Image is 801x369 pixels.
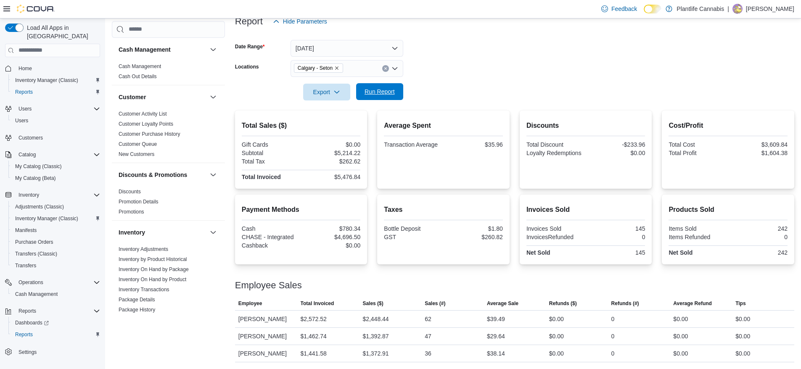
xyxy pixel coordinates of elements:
h2: Products Sold [669,205,788,215]
span: Catalog [19,151,36,158]
div: 47 [425,331,431,341]
div: $5,476.84 [303,174,360,180]
div: $780.34 [303,225,360,232]
span: Reports [15,89,33,95]
label: Locations [235,63,259,70]
a: Package History [119,307,155,313]
h3: Inventory [119,228,145,237]
button: Users [8,115,103,127]
div: 0 [730,234,788,240]
label: Date Range [235,43,265,50]
span: My Catalog (Beta) [15,175,56,182]
div: [PERSON_NAME] [235,345,297,362]
span: Transfers (Classic) [15,250,57,257]
div: $262.62 [303,158,360,165]
span: Transfers [15,262,36,269]
button: Hide Parameters [270,13,330,30]
div: 0 [611,331,615,341]
div: $260.82 [445,234,503,240]
div: $0.00 [735,331,750,341]
span: Package Details [119,296,155,303]
span: Transfers [12,261,100,271]
input: Dark Mode [644,5,661,13]
a: Promotion Details [119,199,159,205]
span: Refunds ($) [549,300,577,307]
div: $0.00 [735,314,750,324]
div: CHASE - Integrated [242,234,299,240]
button: Home [2,62,103,74]
h3: Customer [119,93,146,101]
a: My Catalog (Classic) [12,161,65,171]
div: Items Sold [669,225,726,232]
span: Purchase Orders [12,237,100,247]
div: Cash [242,225,299,232]
a: Users [12,116,32,126]
div: $1,392.87 [362,331,389,341]
span: My Catalog (Classic) [15,163,62,170]
span: Inventory On Hand by Product [119,276,186,283]
span: Customers [19,134,43,141]
a: Dashboards [12,318,52,328]
span: Customer Queue [119,141,157,148]
p: | [727,4,729,14]
div: $0.00 [735,348,750,358]
div: $3,609.84 [730,141,788,148]
span: Sales ($) [362,300,383,307]
div: Gift Cards [242,141,299,148]
div: Invoices Sold [526,225,584,232]
div: Customer [112,109,225,163]
button: Reports [15,306,40,316]
button: Transfers (Classic) [8,248,103,260]
div: Bottle Deposit [384,225,441,232]
a: Cash Out Details [119,74,157,79]
img: Cova [17,5,55,13]
span: Export [308,84,345,100]
div: $0.00 [549,348,564,358]
button: Reports [8,86,103,98]
button: Clear input [382,65,389,72]
button: Inventory [2,189,103,201]
button: Settings [2,345,103,358]
div: $5,214.22 [303,150,360,156]
span: Home [15,63,100,74]
div: 0 [611,314,615,324]
div: 0 [587,234,645,240]
div: [PERSON_NAME] [235,311,297,327]
div: $0.00 [673,314,688,324]
span: Users [15,117,28,124]
button: Adjustments (Classic) [8,201,103,213]
div: Total Cost [669,141,726,148]
span: Cash Management [12,289,100,299]
div: $0.00 [549,331,564,341]
span: Customer Purchase History [119,131,180,137]
div: -$233.96 [587,141,645,148]
div: $2,448.44 [362,314,389,324]
span: My Catalog (Classic) [12,161,100,171]
span: Average Sale [487,300,518,307]
span: Inventory Transactions [119,286,169,293]
button: Users [15,104,35,114]
button: Reports [8,329,103,340]
div: Items Refunded [669,234,726,240]
a: Cash Management [12,289,61,299]
a: Dashboards [8,317,103,329]
button: Discounts & Promotions [208,170,218,180]
span: Calgary - Seton [294,63,343,73]
a: Inventory Transactions [119,287,169,293]
a: Cash Management [119,63,161,69]
span: Inventory Adjustments [119,246,168,253]
button: My Catalog (Classic) [8,161,103,172]
div: 242 [730,249,788,256]
span: Transfers (Classic) [12,249,100,259]
span: Reports [19,308,36,314]
div: 0 [611,348,615,358]
a: Purchase Orders [12,237,57,247]
div: Subtotal [242,150,299,156]
span: Operations [19,279,43,286]
div: Cash Management [112,61,225,85]
button: Purchase Orders [8,236,103,248]
div: 242 [730,225,788,232]
a: Discounts [119,189,141,195]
